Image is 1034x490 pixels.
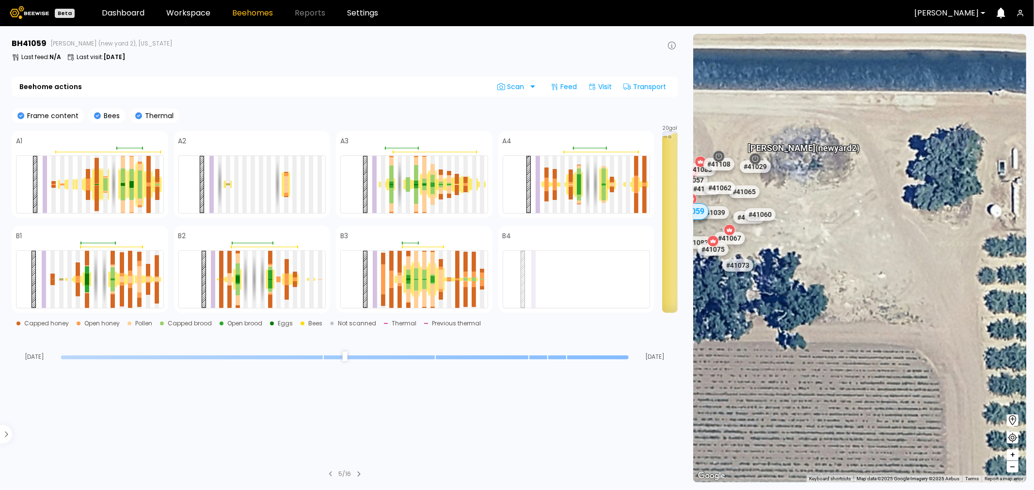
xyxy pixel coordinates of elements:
[142,112,174,119] p: Thermal
[10,6,49,19] img: Beewise logo
[1007,461,1018,473] button: –
[497,83,527,91] span: Scan
[84,321,120,326] div: Open honey
[632,354,678,360] span: [DATE]
[722,259,753,272] div: # 41073
[684,163,716,176] div: # 41083
[103,53,125,61] b: [DATE]
[698,243,729,256] div: # 41075
[857,476,959,481] span: Map data ©2025 Google Imagery ©2025 Airbus
[1010,449,1016,461] span: +
[748,133,859,153] div: [PERSON_NAME] (new yard 2)
[49,53,61,61] b: N/A
[585,79,616,94] div: Visit
[676,174,707,186] div: # 41057
[733,211,764,224] div: # 41084
[696,470,728,482] a: Open this area in Google Maps (opens a new window)
[102,9,144,17] a: Dashboard
[21,54,61,60] p: Last feed :
[16,138,22,144] h4: A1
[432,321,481,326] div: Previous thermal
[12,354,57,360] span: [DATE]
[278,321,293,326] div: Eggs
[338,321,376,326] div: Not scanned
[1010,461,1016,473] span: –
[55,9,75,18] div: Beta
[663,126,678,131] span: 20 gal
[24,112,79,119] p: Frame content
[620,79,670,94] div: Transport
[178,232,186,239] h4: B2
[503,232,511,239] h4: B4
[547,79,581,94] div: Feed
[392,321,416,326] div: Thermal
[503,138,512,144] h4: A4
[965,476,979,481] a: Terms
[714,232,745,245] div: # 41067
[232,9,273,17] a: Beehomes
[1007,449,1018,461] button: +
[77,54,125,60] p: Last visit :
[704,182,735,194] div: # 41062
[347,9,378,17] a: Settings
[19,83,82,90] b: Beehome actions
[16,232,22,239] h4: B1
[12,40,47,47] h3: BH 41059
[50,41,173,46] span: [PERSON_NAME] (new yard 2), [US_STATE]
[168,321,212,326] div: Capped brood
[681,236,712,249] div: # 41082
[674,203,709,220] div: # 41059
[101,112,120,119] p: Bees
[809,475,851,482] button: Keyboard shortcuts
[338,470,351,478] div: 5 / 16
[178,138,187,144] h4: A2
[135,321,152,326] div: Pollen
[985,476,1023,481] a: Report a map error
[24,321,69,326] div: Capped honey
[340,138,349,144] h4: A3
[698,206,729,219] div: # 41039
[703,158,734,170] div: # 41108
[744,208,775,221] div: # 41060
[740,160,771,173] div: # 41029
[295,9,325,17] span: Reports
[340,232,348,239] h4: B3
[227,321,262,326] div: Open brood
[729,185,760,198] div: # 41065
[696,470,728,482] img: Google
[308,321,322,326] div: Bees
[166,9,210,17] a: Workspace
